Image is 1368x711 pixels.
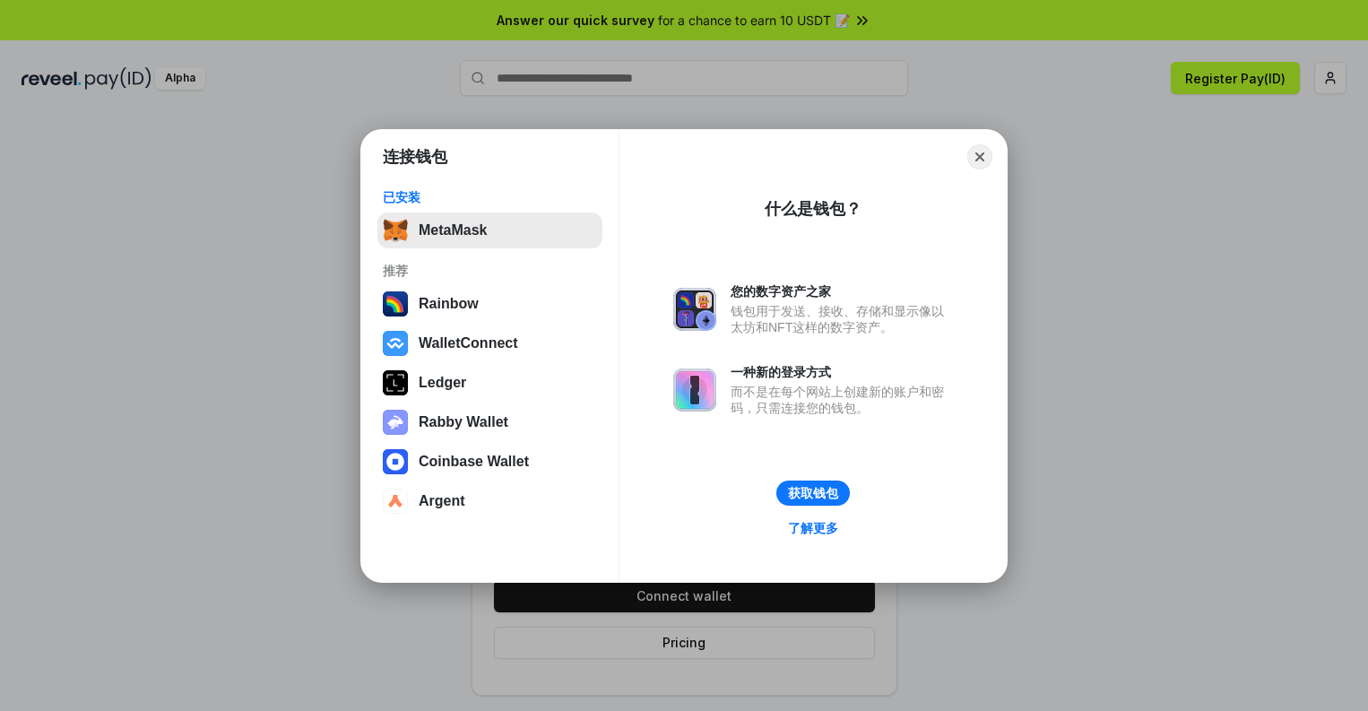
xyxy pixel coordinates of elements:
div: Argent [419,493,465,509]
img: svg+xml,%3Csvg%20width%3D%22120%22%20height%3D%22120%22%20viewBox%3D%220%200%20120%20120%22%20fil... [383,291,408,316]
a: 了解更多 [777,516,849,540]
div: 了解更多 [788,520,838,536]
div: 已安装 [383,189,597,205]
div: 而不是在每个网站上创建新的账户和密码，只需连接您的钱包。 [731,384,953,416]
img: svg+xml,%3Csvg%20xmlns%3D%22http%3A%2F%2Fwww.w3.org%2F2000%2Fsvg%22%20fill%3D%22none%22%20viewBox... [673,369,716,412]
div: Coinbase Wallet [419,454,529,470]
img: svg+xml,%3Csvg%20fill%3D%22none%22%20height%3D%2233%22%20viewBox%3D%220%200%2035%2033%22%20width%... [383,218,408,243]
button: MetaMask [377,212,602,248]
div: Rainbow [419,296,479,312]
img: svg+xml,%3Csvg%20xmlns%3D%22http%3A%2F%2Fwww.w3.org%2F2000%2Fsvg%22%20fill%3D%22none%22%20viewBox... [673,288,716,331]
img: svg+xml,%3Csvg%20xmlns%3D%22http%3A%2F%2Fwww.w3.org%2F2000%2Fsvg%22%20width%3D%2228%22%20height%3... [383,370,408,395]
div: 钱包用于发送、接收、存储和显示像以太坊和NFT这样的数字资产。 [731,303,953,335]
div: WalletConnect [419,335,518,351]
button: Rainbow [377,286,602,322]
div: 获取钱包 [788,485,838,501]
img: svg+xml,%3Csvg%20width%3D%2228%22%20height%3D%2228%22%20viewBox%3D%220%200%2028%2028%22%20fill%3D... [383,449,408,474]
img: svg+xml,%3Csvg%20xmlns%3D%22http%3A%2F%2Fwww.w3.org%2F2000%2Fsvg%22%20fill%3D%22none%22%20viewBox... [383,410,408,435]
div: 推荐 [383,263,597,279]
button: WalletConnect [377,325,602,361]
div: Rabby Wallet [419,414,508,430]
button: Coinbase Wallet [377,444,602,480]
button: Argent [377,483,602,519]
img: svg+xml,%3Csvg%20width%3D%2228%22%20height%3D%2228%22%20viewBox%3D%220%200%2028%2028%22%20fill%3D... [383,489,408,514]
h1: 连接钱包 [383,146,447,168]
div: 您的数字资产之家 [731,283,953,299]
div: MetaMask [419,222,487,238]
button: 获取钱包 [776,481,850,506]
div: Ledger [419,375,466,391]
button: Ledger [377,365,602,401]
div: 一种新的登录方式 [731,364,953,380]
button: Close [967,144,992,169]
img: svg+xml,%3Csvg%20width%3D%2228%22%20height%3D%2228%22%20viewBox%3D%220%200%2028%2028%22%20fill%3D... [383,331,408,356]
button: Rabby Wallet [377,404,602,440]
div: 什么是钱包？ [765,198,861,220]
